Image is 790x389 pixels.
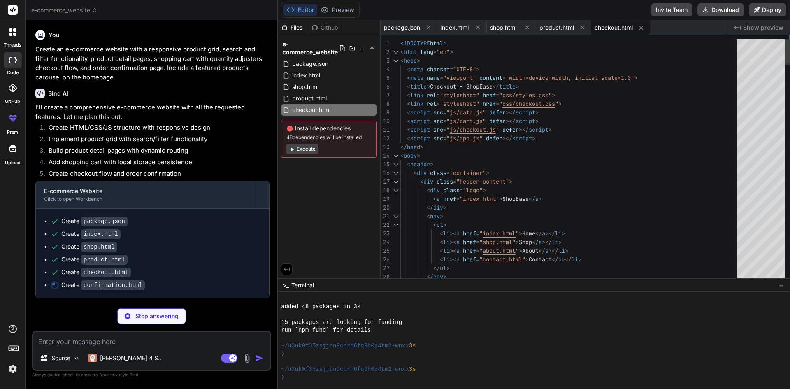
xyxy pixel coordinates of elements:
[278,23,308,32] div: Files
[81,229,121,239] code: index.html
[479,256,483,263] span: "
[446,135,450,142] span: "
[516,238,519,246] span: >
[410,74,423,82] span: meta
[407,126,410,133] span: <
[430,169,446,177] span: class
[499,100,502,107] span: "
[483,91,496,99] span: href
[519,247,522,254] span: >
[291,93,328,103] span: product.html
[496,195,499,203] span: "
[522,256,525,263] span: "
[555,100,558,107] span: "
[381,56,390,65] div: 3
[42,135,270,146] li: Implement product grid with search/filter functionality
[450,135,479,142] span: js/app.js
[430,212,440,220] span: nav
[61,242,117,251] div: Create
[446,169,450,177] span: =
[502,100,555,107] span: css/checkout.css
[437,48,450,56] span: "en"
[516,109,535,116] span: script
[476,230,479,237] span: =
[381,247,390,255] div: 25
[479,74,502,82] span: content
[381,143,390,151] div: 13
[381,126,390,134] div: 11
[407,161,410,168] span: <
[450,230,456,237] span: ><
[410,91,423,99] span: link
[486,135,502,142] span: defer
[463,238,476,246] span: href
[433,204,443,211] span: div
[410,83,427,90] span: title
[542,230,545,237] span: a
[539,23,574,32] span: product.html
[437,100,440,107] span: =
[443,40,446,47] span: >
[456,230,460,237] span: a
[286,144,318,154] button: Execute
[483,109,486,116] span: "
[61,217,128,226] div: Create
[519,230,522,237] span: >
[433,126,443,133] span: src
[634,74,637,82] span: >
[483,100,496,107] span: href
[440,212,443,220] span: >
[519,238,532,246] span: Shop
[283,40,339,56] span: e-commerce_website
[777,279,785,292] button: −
[420,178,423,185] span: <
[35,103,270,121] p: I'll create a comprehensive e-commerce website with all the requested features. Let me plan this ...
[595,23,633,32] span: checkout.html
[443,230,450,237] span: li
[410,100,423,107] span: link
[493,83,499,90] span: </
[242,354,252,363] img: attachment
[542,238,552,246] span: ></
[291,82,319,92] span: shop.html
[441,23,469,32] span: index.html
[381,203,390,212] div: 20
[535,117,539,125] span: >
[483,186,486,194] span: >
[463,247,476,254] span: href
[460,186,463,194] span: =
[456,195,460,203] span: =
[476,65,479,73] span: >
[558,247,565,254] span: li
[31,6,98,14] span: e-commerce_website
[410,117,430,125] span: script
[558,238,562,246] span: >
[427,186,430,194] span: <
[427,100,437,107] span: rel
[433,48,437,56] span: =
[450,256,456,263] span: ><
[545,230,555,237] span: ></
[565,247,568,254] span: >
[479,238,483,246] span: "
[443,256,450,263] span: li
[548,126,552,133] span: >
[433,117,443,125] span: src
[381,229,390,238] div: 23
[404,152,417,159] span: body
[460,195,463,203] span: "
[453,178,456,185] span: =
[443,238,450,246] span: li
[430,40,443,47] span: html
[651,3,692,16] button: Invite Team
[476,256,479,263] span: =
[539,247,545,254] span: </
[42,146,270,158] li: Build product detail pages with dynamic routing
[404,48,417,56] span: html
[483,230,516,237] span: index.html
[410,161,430,168] span: header
[440,230,443,237] span: <
[437,195,440,203] span: a
[519,126,529,133] span: ></
[5,98,20,105] label: GitHub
